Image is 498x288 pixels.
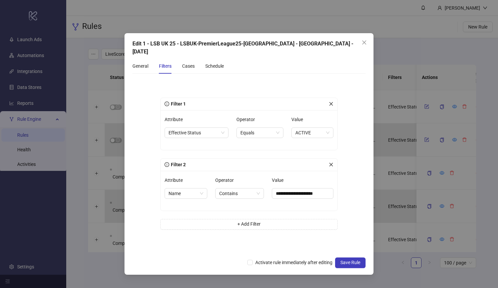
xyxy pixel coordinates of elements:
span: Effective Status [169,128,224,138]
button: Save Rule [335,257,366,268]
span: close [362,40,367,45]
span: close [329,162,333,167]
div: General [132,62,148,70]
label: Value [272,175,288,185]
div: Cases [182,62,195,70]
span: Equals [240,128,279,138]
div: Edit 1 - LSB UK 25 - LSBUK-PremierLeague25-[GEOGRAPHIC_DATA] - [GEOGRAPHIC_DATA] - [DATE] [132,40,366,56]
span: Name [169,188,203,198]
div: Schedule [205,62,224,70]
span: Filter 1 [169,101,186,107]
label: Attribute [165,114,187,125]
span: Activate rule immediately after editing [253,259,335,266]
button: + Add Filter [160,219,338,230]
span: Filter 2 [169,162,186,167]
label: Value [291,114,307,125]
span: + Add Filter [237,221,261,227]
label: Attribute [165,175,187,185]
input: Value [272,188,333,199]
span: info-circle [165,162,169,167]
span: ACTIVE [295,128,329,138]
span: info-circle [165,102,169,106]
span: Save Rule [340,260,360,265]
label: Operator [215,175,238,185]
span: Contains [219,188,260,198]
span: close [329,102,333,106]
div: Filters [159,62,172,70]
label: Operator [236,114,259,125]
button: Close [359,37,370,48]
